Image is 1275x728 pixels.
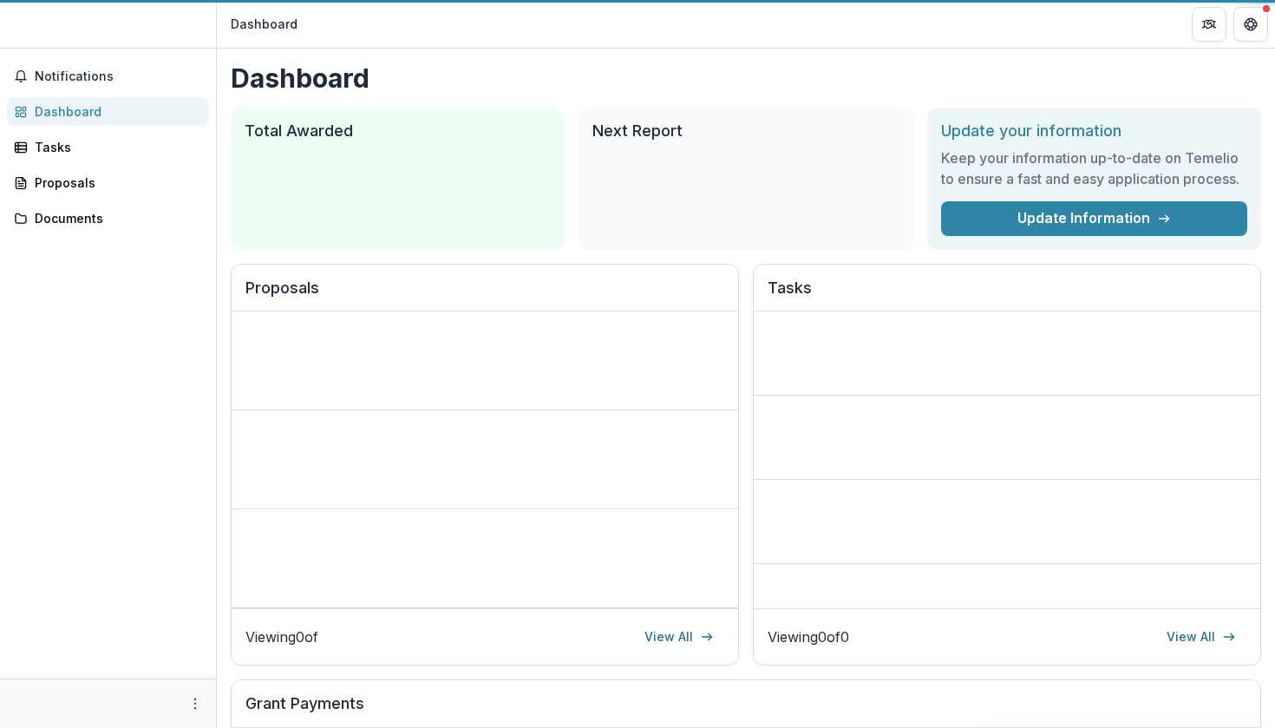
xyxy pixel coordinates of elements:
[231,15,297,33] div: Dashboard
[35,209,195,227] div: Documents
[35,138,195,156] div: Tasks
[185,693,206,714] button: More
[231,62,1261,94] h1: Dashboard
[35,174,195,192] div: Proposals
[768,626,849,647] p: Viewing 0 of 0
[1233,7,1268,42] button: Get Help
[592,121,899,141] h2: Next Report
[245,279,724,312] h2: Proposals
[941,201,1247,236] a: Update Information
[7,133,209,161] a: Tasks
[245,626,318,647] p: Viewing 0 of
[7,168,209,197] a: Proposals
[7,204,209,233] a: Documents
[1156,623,1246,651] a: View All
[768,279,1246,312] h2: Tasks
[245,121,551,141] h2: Total Awarded
[941,148,1247,189] h3: Keep your information up-to-date on Temelio to ensure a fast and easy application process.
[245,694,1246,727] h2: Grant Payments
[1192,7,1226,42] button: Partners
[941,121,1247,141] h2: Update your information
[35,102,195,121] div: Dashboard
[7,97,209,126] a: Dashboard
[634,623,724,651] a: View All
[7,62,209,90] button: Notifications
[224,11,304,36] nav: breadcrumb
[35,69,202,84] span: Notifications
